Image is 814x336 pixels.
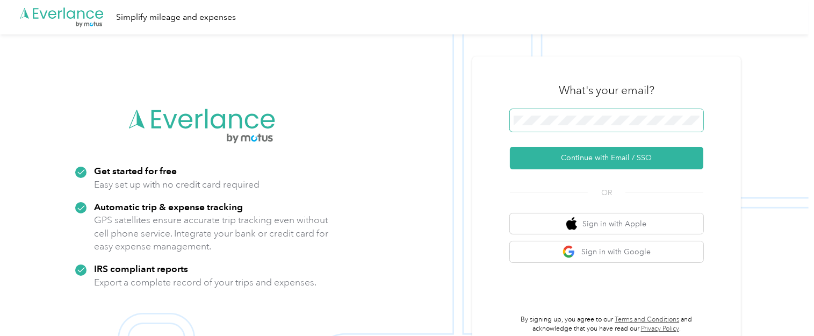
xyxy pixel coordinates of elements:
strong: Automatic trip & expense tracking [94,201,243,212]
h3: What's your email? [559,83,654,98]
strong: IRS compliant reports [94,263,188,274]
p: Export a complete record of your trips and expenses. [94,276,316,289]
button: Continue with Email / SSO [510,147,703,169]
a: Privacy Policy [641,325,679,333]
a: Terms and Conditions [615,316,679,324]
p: Easy set up with no credit card required [94,178,260,191]
img: google logo [563,245,576,259]
p: By signing up, you agree to our and acknowledge that you have read our . [510,315,703,334]
img: apple logo [566,217,577,231]
button: google logoSign in with Google [510,241,703,262]
div: Simplify mileage and expenses [116,11,236,24]
button: apple logoSign in with Apple [510,213,703,234]
p: GPS satellites ensure accurate trip tracking even without cell phone service. Integrate your bank... [94,213,329,253]
span: OR [588,187,625,198]
strong: Get started for free [94,165,177,176]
